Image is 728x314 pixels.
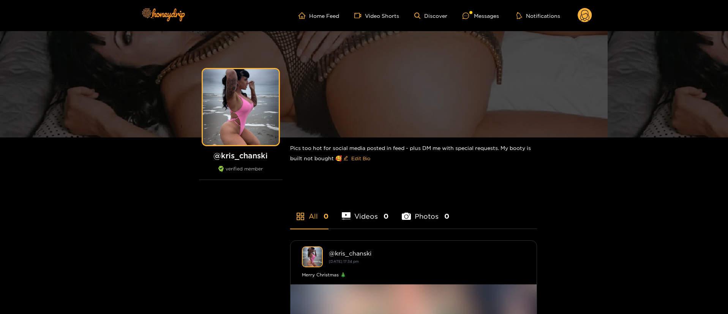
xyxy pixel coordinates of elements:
div: @ kris_chanski [329,250,525,257]
a: Video Shorts [354,12,399,19]
small: [DATE] 17:34 pm [329,259,359,264]
span: 0 [324,211,328,221]
li: All [290,194,328,229]
h1: @ kris_chanski [199,151,283,160]
li: Videos [342,194,389,229]
img: kris_chanski [302,246,323,267]
span: 0 [384,211,388,221]
span: edit [343,156,348,161]
a: Home Feed [298,12,339,19]
span: 0 [444,211,449,221]
li: Photos [402,194,449,229]
span: video-camera [354,12,365,19]
span: home [298,12,309,19]
div: Messages [463,11,499,20]
button: editEdit Bio [342,152,372,164]
div: Pics too hot for social media posted in feed - plus DM me with special requests. My booty is buil... [290,137,537,170]
div: Merry Christmas 🎄 [302,271,525,279]
span: Edit Bio [351,155,370,162]
span: appstore [296,212,305,221]
button: Notifications [514,12,562,19]
div: verified member [199,166,283,180]
a: Discover [414,13,447,19]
